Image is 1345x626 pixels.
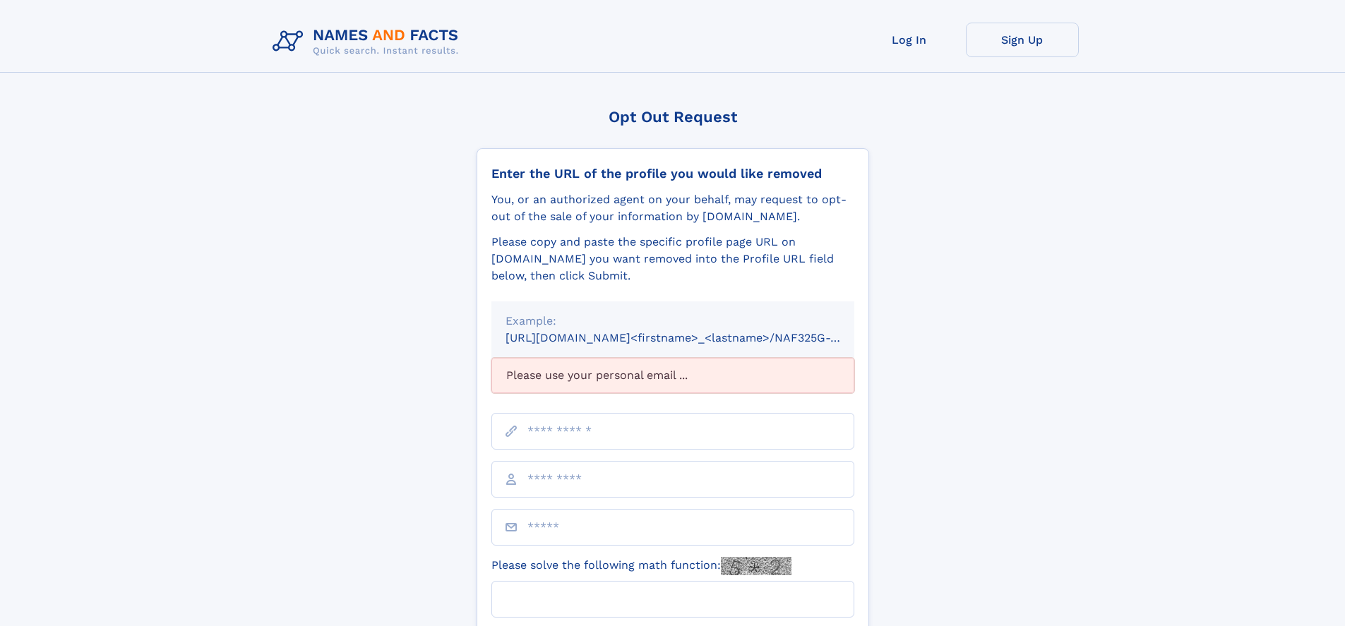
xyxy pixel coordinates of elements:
label: Please solve the following math function: [491,557,791,575]
div: Opt Out Request [477,108,869,126]
div: You, or an authorized agent on your behalf, may request to opt-out of the sale of your informatio... [491,191,854,225]
div: Example: [506,313,840,330]
div: Enter the URL of the profile you would like removed [491,166,854,181]
a: Log In [853,23,966,57]
small: [URL][DOMAIN_NAME]<firstname>_<lastname>/NAF325G-xxxxxxxx [506,331,881,344]
img: Logo Names and Facts [267,23,470,61]
div: Please copy and paste the specific profile page URL on [DOMAIN_NAME] you want removed into the Pr... [491,234,854,284]
div: Please use your personal email ... [491,358,854,393]
a: Sign Up [966,23,1079,57]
